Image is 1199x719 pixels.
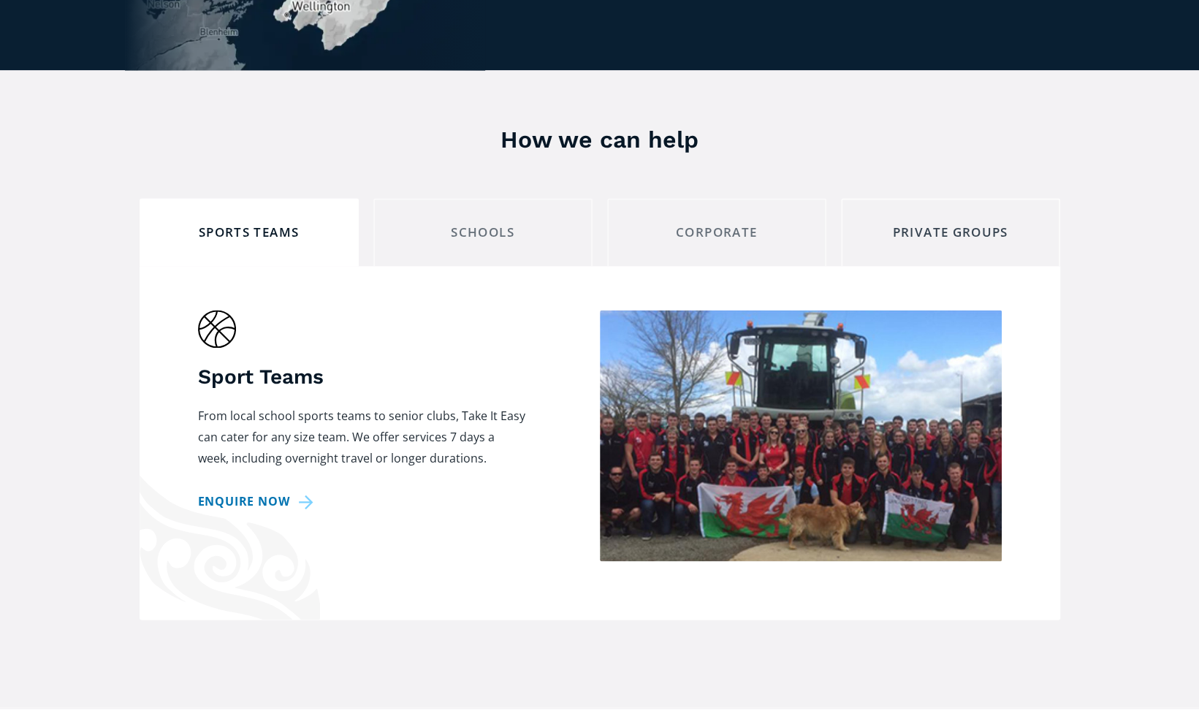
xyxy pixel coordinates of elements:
div: schools [386,221,580,244]
div: corporate [620,221,814,244]
a: Enquire now [198,491,319,512]
div: Sports teams [152,221,346,244]
div: private groups [853,221,1048,244]
h3: How we can help [15,125,1184,154]
p: From local school sports teams to senior clubs, Take It Easy can cater for any size team. We offe... [198,406,527,469]
h4: Sport Teams [198,362,527,391]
